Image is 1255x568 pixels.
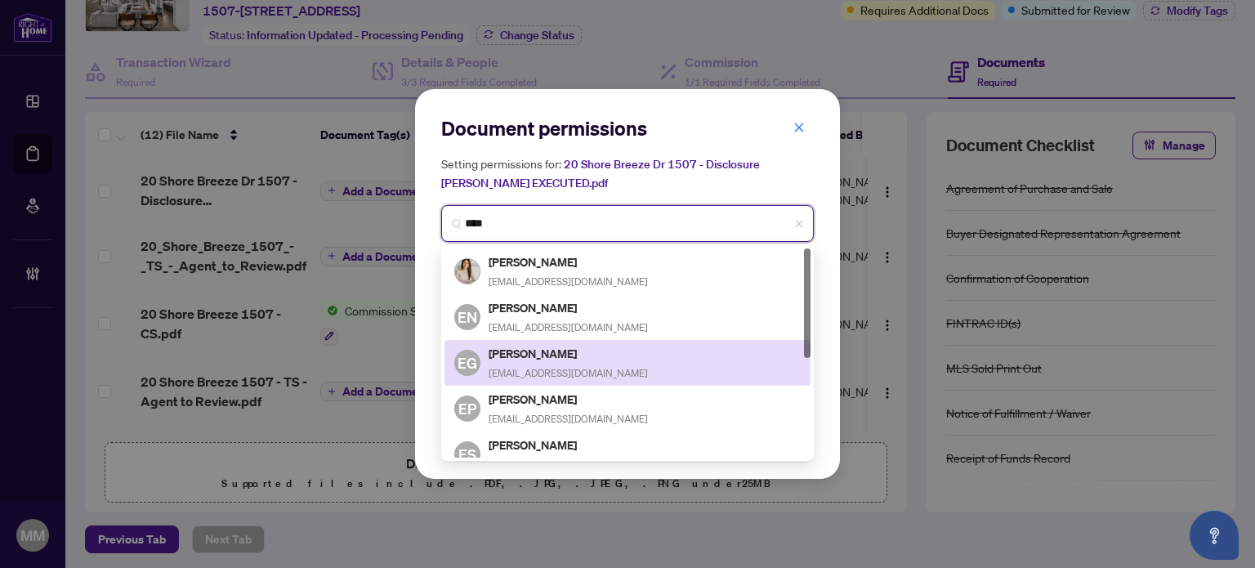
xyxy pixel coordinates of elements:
[489,367,648,379] span: [EMAIL_ADDRESS][DOMAIN_NAME]
[489,321,648,333] span: [EMAIL_ADDRESS][DOMAIN_NAME]
[441,157,760,190] span: 20 Shore Breeze Dr 1507 - Disclosure [PERSON_NAME] EXECUTED.pdf
[458,443,476,466] span: ES
[458,306,477,329] span: EN
[489,275,648,288] span: [EMAIL_ADDRESS][DOMAIN_NAME]
[489,344,648,363] h5: [PERSON_NAME]
[1190,511,1239,560] button: Open asap
[458,351,477,374] span: EG
[794,219,804,229] span: close
[489,413,648,425] span: [EMAIL_ADDRESS][DOMAIN_NAME]
[441,115,814,141] h2: Document permissions
[455,259,480,284] img: Profile Icon
[793,122,805,133] span: close
[489,298,648,317] h5: [PERSON_NAME]
[489,390,648,409] h5: [PERSON_NAME]
[458,397,476,420] span: EP
[489,436,725,454] h5: [PERSON_NAME]
[489,253,648,271] h5: [PERSON_NAME]
[452,219,462,229] img: search_icon
[441,154,814,192] h5: Setting permissions for:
